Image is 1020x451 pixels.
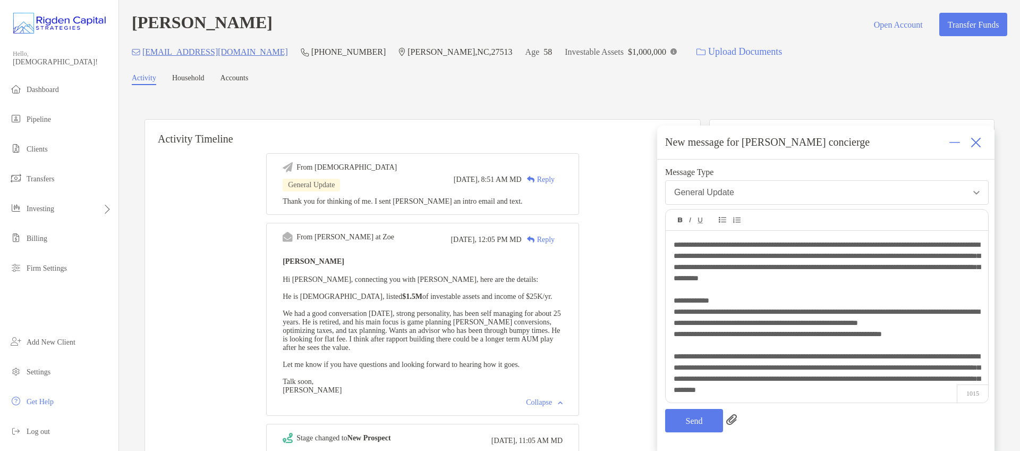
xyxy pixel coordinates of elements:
[665,136,870,148] div: New message for [PERSON_NAME] concierge
[27,175,54,183] span: Transfers
[13,58,112,66] span: [DEMOGRAPHIC_DATA]!
[719,217,726,223] img: Editor control icon
[283,179,340,191] div: General Update
[491,437,517,445] span: [DATE],
[142,45,288,59] p: [EMAIL_ADDRESS][DOMAIN_NAME]
[283,162,293,172] img: Event icon
[27,368,50,376] span: Settings
[220,74,249,85] a: Accounts
[27,115,51,123] span: Pipeline
[347,434,391,442] b: New Prospect
[283,232,293,242] img: Event icon
[283,275,561,394] span: Hi [PERSON_NAME], connecting you with [PERSON_NAME], here are the details: He is [DEMOGRAPHIC_DAT...
[27,338,75,346] span: Add New Client
[628,45,666,59] p: $1,000,000
[454,176,480,184] span: [DATE],
[527,176,535,183] img: Reply icon
[10,112,22,125] img: pipeline icon
[10,172,22,185] img: transfers icon
[10,335,22,348] img: add_new_client icon
[296,163,397,172] div: From [DEMOGRAPHIC_DATA]
[402,293,422,300] strong: $1.5M
[27,235,47,243] span: Billing
[296,434,390,442] div: Stage changed to
[10,202,22,214] img: investing icon
[311,45,386,59] p: [PHONE_NUMBER]
[665,180,989,205] button: General Update
[522,174,555,185] div: Reply
[733,217,741,223] img: Editor control icon
[283,197,522,205] span: Thank you for thinking of me. I sent [PERSON_NAME] an intro email and text.
[301,48,309,56] img: Phone Icon
[407,45,512,59] p: [PERSON_NAME] , NC , 27513
[525,45,540,59] p: Age
[726,414,737,425] img: paperclip attachments
[518,437,563,445] span: 11:05 AM MD
[145,120,700,145] h6: Activity Timeline
[973,191,980,195] img: Open dropdown arrow
[296,233,394,241] div: From [PERSON_NAME] at Zoe
[971,137,981,148] img: Close
[283,433,293,443] img: Event icon
[543,45,552,59] p: 58
[565,45,624,59] p: Investable Assets
[132,49,140,55] img: Email Icon
[10,395,22,407] img: get-help icon
[10,231,22,244] img: billing icon
[10,82,22,95] img: dashboard icon
[132,13,273,36] h4: [PERSON_NAME]
[678,218,683,223] img: Editor control icon
[674,188,734,197] div: General Update
[665,168,989,177] span: Message Type
[481,176,521,184] span: 8:51 AM MD
[689,218,691,223] img: Editor control icon
[10,142,22,155] img: clients icon
[665,409,723,432] button: Send
[172,74,205,85] a: Household
[10,261,22,274] img: firm-settings icon
[690,40,789,63] a: Upload Documents
[698,218,703,223] img: Editor control icon
[398,48,405,56] img: Location Icon
[696,48,705,56] img: button icon
[27,428,50,436] span: Log out
[527,236,535,243] img: Reply icon
[13,4,106,43] img: Zoe Logo
[478,236,522,244] span: 12:05 PM MD
[670,48,677,55] img: Info Icon
[939,13,1007,36] button: Transfer Funds
[27,398,54,406] span: Get Help
[949,137,960,148] img: Expand or collapse
[132,74,156,85] a: Activity
[27,145,48,153] span: Clients
[27,205,54,213] span: Investing
[10,365,22,378] img: settings icon
[450,236,477,244] span: [DATE],
[27,86,59,94] span: Dashboard
[957,385,988,403] p: 1015
[10,424,22,437] img: logout icon
[558,401,563,404] img: Chevron icon
[865,13,931,36] button: Open Account
[283,257,344,265] b: [PERSON_NAME]
[526,398,563,407] div: Collapse
[522,234,555,245] div: Reply
[27,264,67,272] span: Firm Settings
